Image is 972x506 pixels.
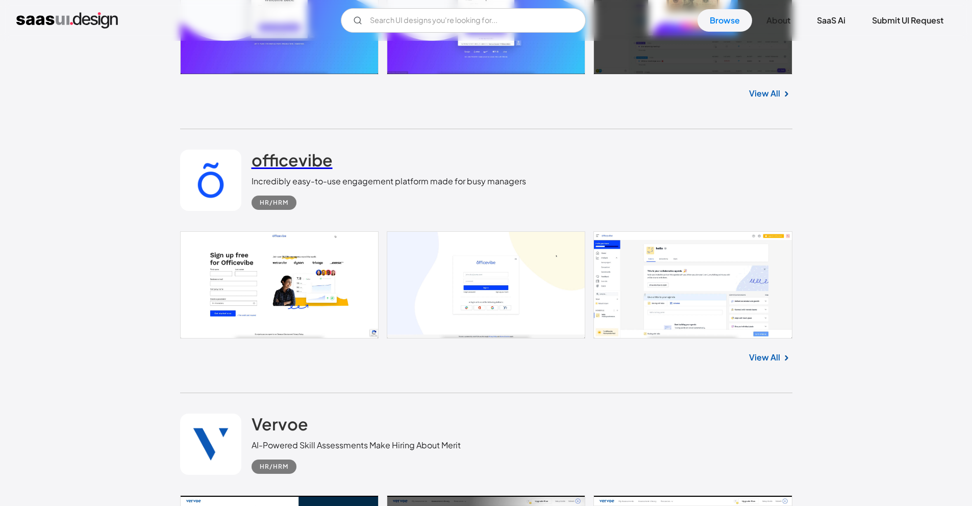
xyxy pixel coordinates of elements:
a: Submit UI Request [860,9,956,32]
a: View All [749,87,780,100]
a: home [16,12,118,29]
a: Browse [697,9,752,32]
a: SaaS Ai [805,9,858,32]
h2: officevibe [252,150,333,170]
div: AI-Powered Skill Assessments Make Hiring About Merit [252,439,461,451]
a: officevibe [252,150,333,175]
div: Incredibly easy-to-use engagement platform made for busy managers [252,175,526,187]
a: View All [749,351,780,364]
a: Vervoe [252,414,308,439]
h2: Vervoe [252,414,308,434]
input: Search UI designs you're looking for... [341,8,586,33]
form: Email Form [341,8,586,33]
div: HR/HRM [260,461,288,473]
a: About [754,9,803,32]
div: HR/HRM [260,197,288,209]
